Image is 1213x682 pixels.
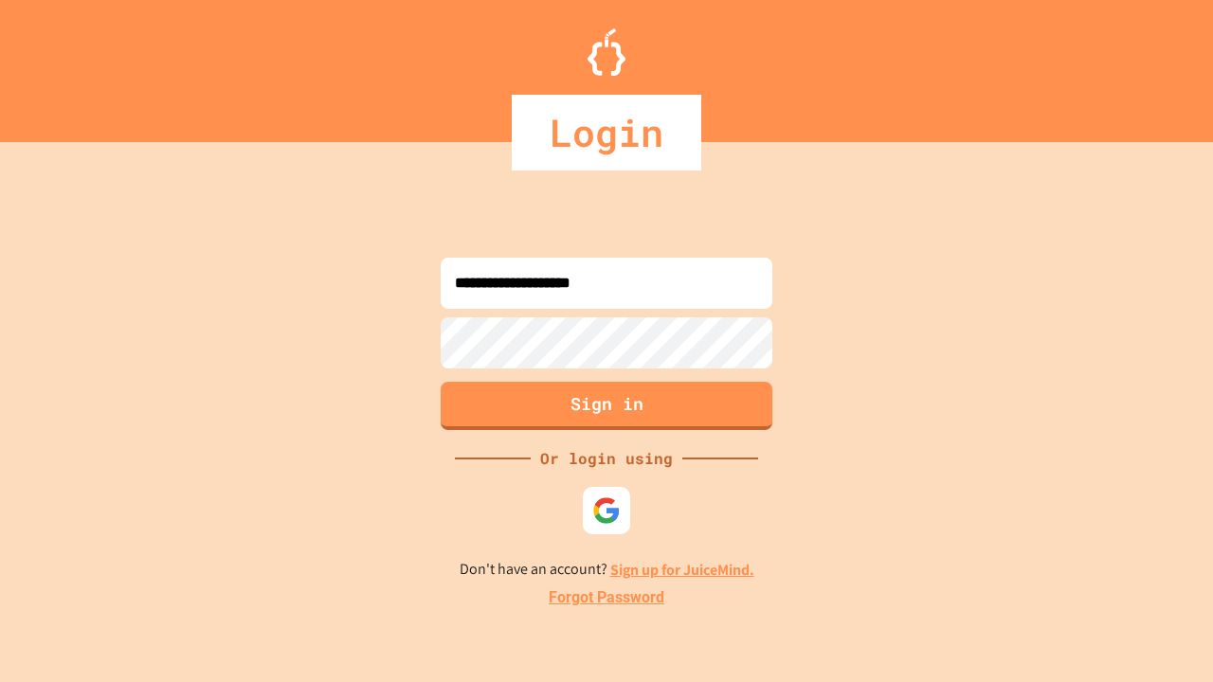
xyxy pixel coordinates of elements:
a: Forgot Password [549,586,664,609]
div: Login [512,95,701,170]
a: Sign up for JuiceMind. [610,560,754,580]
img: google-icon.svg [592,496,621,525]
div: Or login using [531,447,682,470]
iframe: chat widget [1133,606,1194,663]
p: Don't have an account? [460,558,754,582]
button: Sign in [441,382,772,430]
iframe: chat widget [1056,524,1194,604]
img: Logo.svg [588,28,625,76]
